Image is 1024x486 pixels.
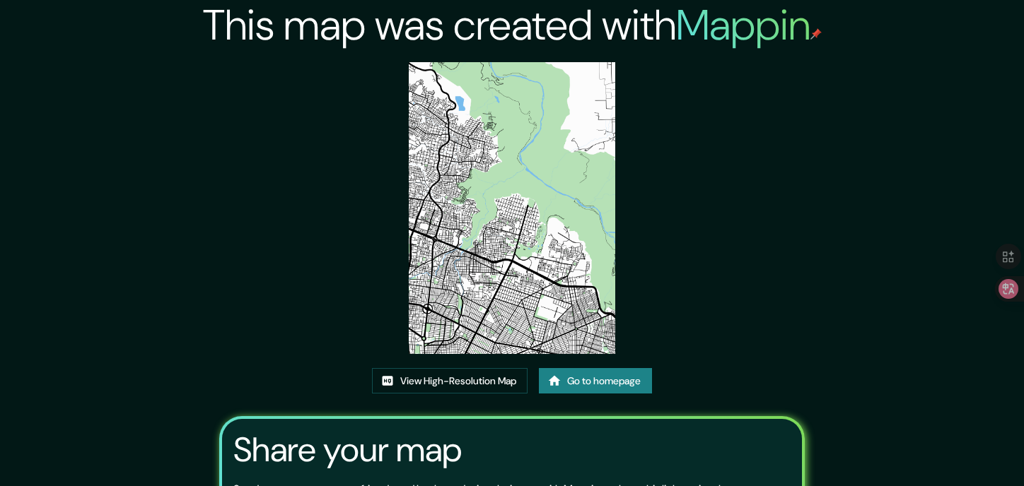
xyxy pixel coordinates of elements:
[372,368,528,394] a: View High-Resolution Map
[233,430,462,470] h3: Share your map
[810,28,822,40] img: mappin-pin
[898,431,1008,470] iframe: Help widget launcher
[409,62,615,354] img: created-map
[539,368,652,394] a: Go to homepage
